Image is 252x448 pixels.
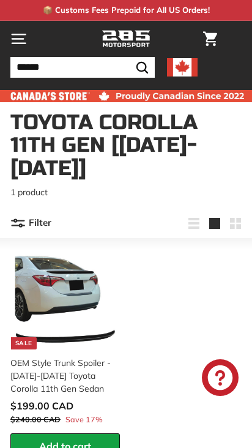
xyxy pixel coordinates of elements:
span: $240.00 CAD [10,414,61,424]
p: 📦 Customs Fees Prepaid for All US Orders! [43,4,210,17]
input: Search [10,57,155,78]
span: Save 17% [65,414,103,425]
img: 2013 toyota corolla spoiler [15,249,116,350]
div: OEM Style Trunk Spoiler - [DATE]-[DATE] Toyota Corolla 11th Gen Sedan [10,357,113,395]
h1: Toyota Corolla 11th Gen [[DATE]-[DATE]] [10,111,242,180]
button: Filter [10,209,51,238]
inbox-online-store-chat: Shopify online store chat [198,359,242,399]
span: $199.00 CAD [10,400,73,412]
a: Cart [197,21,223,56]
div: Sale [11,337,37,349]
p: 1 product [10,186,242,199]
img: Logo_285_Motorsport_areodynamics_components [102,29,150,50]
a: Sale 2013 toyota corolla spoiler OEM Style Trunk Spoiler - [DATE]-[DATE] Toyota Corolla 11th Gen ... [10,244,120,433]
